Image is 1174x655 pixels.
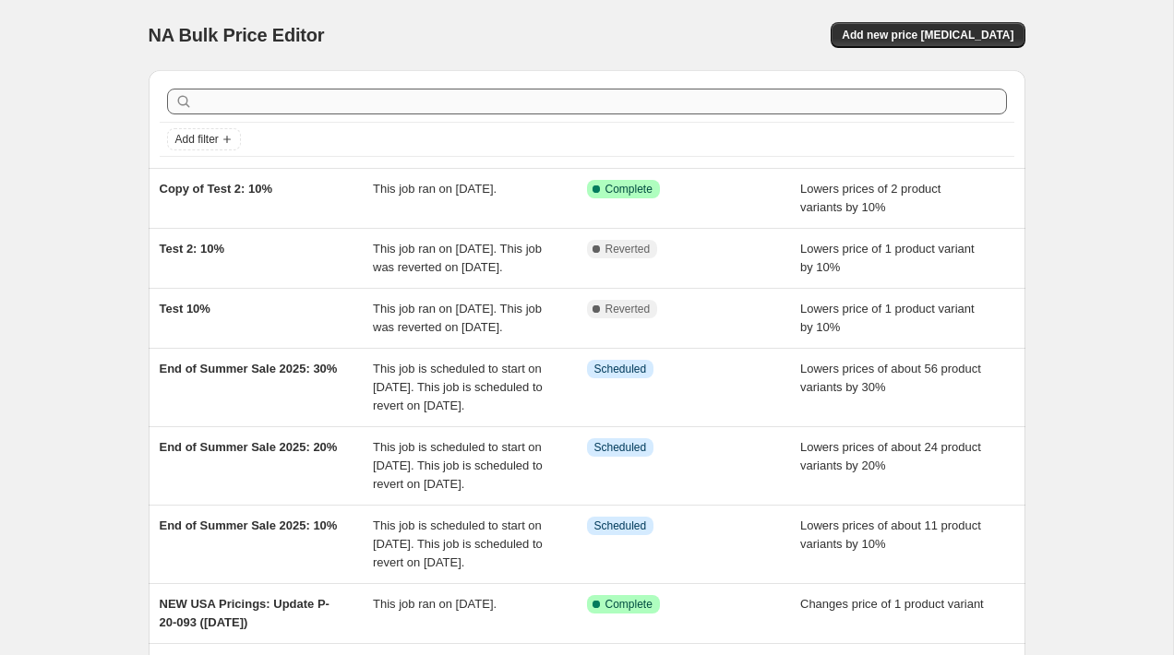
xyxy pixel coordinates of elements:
[160,182,273,196] span: Copy of Test 2: 10%
[373,518,543,569] span: This job is scheduled to start on [DATE]. This job is scheduled to revert on [DATE].
[800,182,940,214] span: Lowers prices of 2 product variants by 10%
[800,597,984,611] span: Changes price of 1 product variant
[800,518,981,551] span: Lowers prices of about 11 product variants by 10%
[373,440,543,491] span: This job is scheduled to start on [DATE]. This job is scheduled to revert on [DATE].
[831,22,1024,48] button: Add new price [MEDICAL_DATA]
[160,362,338,375] span: End of Summer Sale 2025: 30%
[800,242,975,274] span: Lowers price of 1 product variant by 10%
[373,242,542,274] span: This job ran on [DATE]. This job was reverted on [DATE].
[160,597,329,629] span: NEW USA Pricings: Update P-20-093 ([DATE])
[149,25,325,45] span: NA Bulk Price Editor
[167,128,241,150] button: Add filter
[605,597,653,612] span: Complete
[594,518,647,533] span: Scheduled
[373,362,543,412] span: This job is scheduled to start on [DATE]. This job is scheduled to revert on [DATE].
[594,362,647,376] span: Scheduled
[373,182,497,196] span: This job ran on [DATE].
[160,302,210,316] span: Test 10%
[373,597,497,611] span: This job ran on [DATE].
[160,440,338,454] span: End of Summer Sale 2025: 20%
[175,132,219,147] span: Add filter
[605,302,651,316] span: Reverted
[605,182,653,196] span: Complete
[594,440,647,455] span: Scheduled
[800,302,975,334] span: Lowers price of 1 product variant by 10%
[842,28,1013,42] span: Add new price [MEDICAL_DATA]
[160,518,338,532] span: End of Summer Sale 2025: 10%
[800,440,981,472] span: Lowers prices of about 24 product variants by 20%
[605,242,651,256] span: Reverted
[800,362,981,394] span: Lowers prices of about 56 product variants by 30%
[160,242,225,256] span: Test 2: 10%
[373,302,542,334] span: This job ran on [DATE]. This job was reverted on [DATE].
